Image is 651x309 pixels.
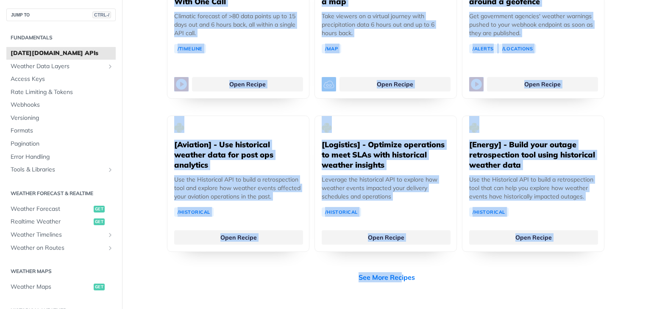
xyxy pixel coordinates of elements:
[6,268,116,275] h2: Weather Maps
[469,44,497,53] a: /Alerts
[11,140,114,148] span: Pagination
[174,140,302,170] h5: [Aviation] - Use historical weather data for post ops analytics
[11,88,114,97] span: Rate Limiting & Tokens
[6,86,116,99] a: Rate Limiting & Tokens
[174,230,303,245] a: Open Recipe
[469,207,509,217] a: /Historical
[94,284,105,290] span: get
[107,245,114,251] button: Show subpages for Weather on Routes
[322,207,361,217] a: /Historical
[6,190,116,197] h2: Weather Forecast & realtime
[469,175,597,201] p: Use the Historical API to build a retrospection tool that can help you explore how weather events...
[322,44,341,53] a: /Map
[469,230,598,245] a: Open Recipe
[359,272,415,282] a: See More Recipes
[11,231,105,239] span: Weather Timelines
[6,215,116,228] a: Realtime Weatherget
[487,77,598,91] a: Open Recipe
[6,34,116,41] h2: Fundamentals
[11,244,105,252] span: Weather on Routes
[469,12,597,37] p: Get government agencies' weather warnings pushed to your webhook endpoint as soon as they are pub...
[11,101,114,109] span: Webhooks
[174,207,214,217] a: /Historical
[11,218,92,226] span: Realtime Weather
[322,175,450,201] p: Leverage the historical API to explore how weather events impacted your delivery schedules and op...
[174,44,206,53] a: /Timeline
[11,127,114,135] span: Formats
[6,73,116,86] a: Access Keys
[6,112,116,124] a: Versioning
[11,205,92,213] span: Weather Forecast
[11,49,114,58] span: [DATE][DOMAIN_NAME] APIs
[6,99,116,111] a: Webhooks
[11,283,92,291] span: Weather Maps
[6,242,116,254] a: Weather on RoutesShow subpages for Weather on Routes
[92,11,111,18] span: CTRL-/
[11,62,105,71] span: Weather Data Layers
[11,114,114,122] span: Versioning
[6,60,116,73] a: Weather Data LayersShow subpages for Weather Data Layers
[6,8,116,21] button: JUMP TOCTRL-/
[11,166,105,174] span: Tools & Libraries
[499,44,537,53] a: /Locations
[11,153,114,161] span: Error Handling
[6,138,116,150] a: Pagination
[107,232,114,238] button: Show subpages for Weather Timelines
[107,166,114,173] button: Show subpages for Tools & Libraries
[322,230,451,245] a: Open Recipe
[107,63,114,70] button: Show subpages for Weather Data Layers
[6,203,116,215] a: Weather Forecastget
[6,229,116,241] a: Weather TimelinesShow subpages for Weather Timelines
[469,140,597,170] h5: [Energy] - Build your outage retrospection tool using historical weather data
[6,47,116,60] a: [DATE][DOMAIN_NAME] APIs
[322,12,450,37] p: Take viewers on a virtual journey with precipitation data 6 hours out and up to 6 hours back.
[322,140,450,170] h5: [Logistics] - Optimize operations to meet SLAs with historical weather insights
[6,163,116,176] a: Tools & LibrariesShow subpages for Tools & Libraries
[339,77,451,91] a: Open Recipe
[6,124,116,137] a: Formats
[192,77,303,91] a: Open Recipe
[6,281,116,293] a: Weather Mapsget
[6,151,116,163] a: Error Handling
[174,175,302,201] p: Use the Historical API to build a retrospection tool and explore how weather events affected your...
[11,75,114,83] span: Access Keys
[94,206,105,212] span: get
[174,12,302,37] p: Climatic forecast of >80 data points up to 15 days out and 6 hours back, all within a single API ...
[94,218,105,225] span: get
